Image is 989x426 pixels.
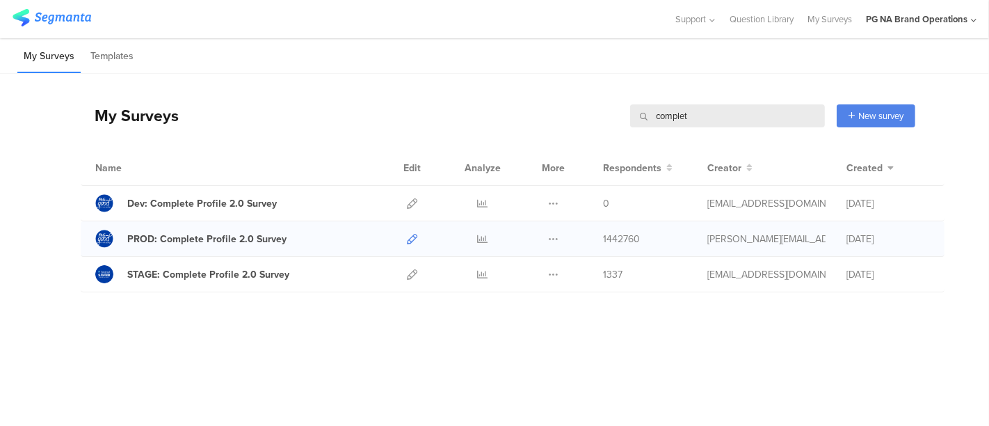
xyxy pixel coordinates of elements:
span: Respondents [603,161,661,175]
div: STAGE: Complete Profile 2.0 Survey [127,267,289,282]
span: New survey [858,109,903,123]
div: Name [95,161,179,175]
a: PROD: Complete Profile 2.0 Survey [95,230,287,248]
button: Creator [707,161,753,175]
input: Survey Name, Creator... [630,104,825,127]
button: Respondents [603,161,673,175]
div: More [538,150,568,185]
div: PG NA Brand Operations [866,13,967,26]
div: [DATE] [846,232,930,246]
a: Dev: Complete Profile 2.0 Survey [95,194,277,212]
li: My Surveys [17,40,81,73]
span: 1337 [603,267,622,282]
span: Created [846,161,883,175]
div: chellappa.uc@pg.com [707,232,826,246]
div: [DATE] [846,267,930,282]
div: [DATE] [846,196,930,211]
div: Analyze [462,150,504,185]
li: Templates [84,40,140,73]
span: Creator [707,161,741,175]
div: varun.yadav@mindtree.com [707,196,826,211]
span: Support [676,13,707,26]
div: PROD: Complete Profile 2.0 Survey [127,232,287,246]
div: gallup.r@pg.com [707,267,826,282]
div: Edit [397,150,427,185]
img: segmanta logo [13,9,91,26]
span: 1442760 [603,232,640,246]
div: Dev: Complete Profile 2.0 Survey [127,196,277,211]
div: My Surveys [81,104,179,127]
span: 0 [603,196,609,211]
button: Created [846,161,894,175]
a: STAGE: Complete Profile 2.0 Survey [95,265,289,283]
